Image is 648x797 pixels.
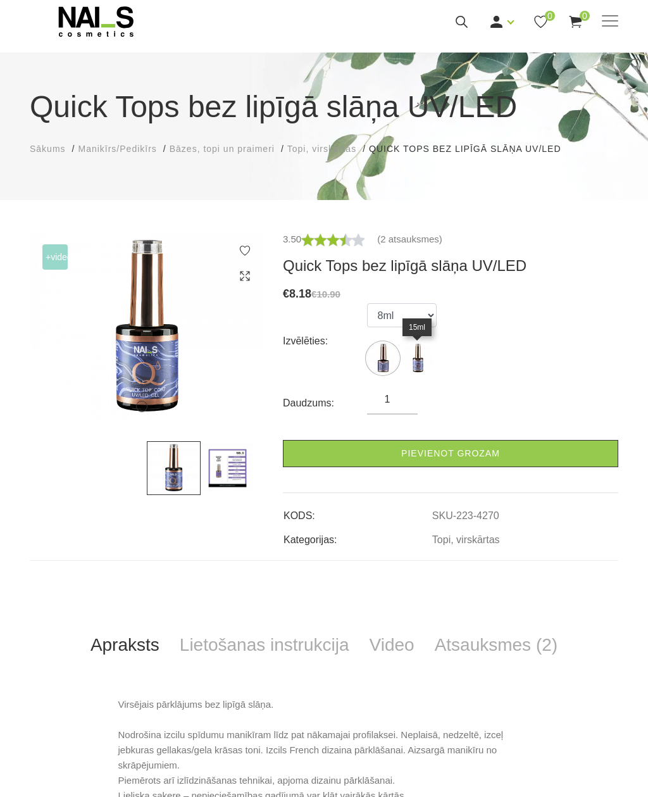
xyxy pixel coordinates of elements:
[283,440,618,467] a: Pievienot grozam
[369,142,573,156] li: Quick Tops bez lipīgā slāņa UV/LED
[545,11,555,21] span: 0
[283,393,367,413] div: Daudzums:
[283,256,618,275] h3: Quick Tops bez lipīgā slāņa UV/LED
[78,144,156,154] span: Manikīrs/Pedikīrs
[154,403,161,410] button: 2 of 2
[289,287,311,300] span: 8.18
[425,624,568,666] a: Atsauksmes (2)
[287,144,356,154] span: Topi, virskārtas
[80,624,170,666] a: Apraksts
[287,142,356,156] a: Topi, virskārtas
[136,401,147,412] button: 1 of 2
[147,441,201,495] img: ...
[359,624,425,666] a: Video
[311,289,340,299] s: €10.90
[432,534,500,546] a: Topi, virskārtas
[30,232,264,422] img: ...
[283,234,301,244] span: 3.50
[377,232,442,247] a: (2 atsauksmes)
[283,499,432,524] td: KODS:
[402,342,433,374] img: ...
[170,624,359,666] a: Lietošanas instrukcija
[367,342,399,374] img: ...
[30,84,618,130] h1: Quick Tops bez lipīgā slāņa UV/LED
[580,11,590,21] span: 0
[283,287,289,300] span: €
[30,142,66,156] a: Sākums
[42,244,68,270] span: +Video
[283,331,367,351] div: Izvēlēties:
[78,142,156,156] a: Manikīrs/Pedikīrs
[201,441,254,495] img: ...
[533,14,549,30] a: 0
[432,510,499,522] a: SKU-223-4270
[170,142,275,156] a: Bāzes, topi un praimeri
[170,144,275,154] span: Bāzes, topi un praimeri
[568,14,583,30] a: 0
[30,144,66,154] span: Sākums
[283,524,432,548] td: Kategorijas:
